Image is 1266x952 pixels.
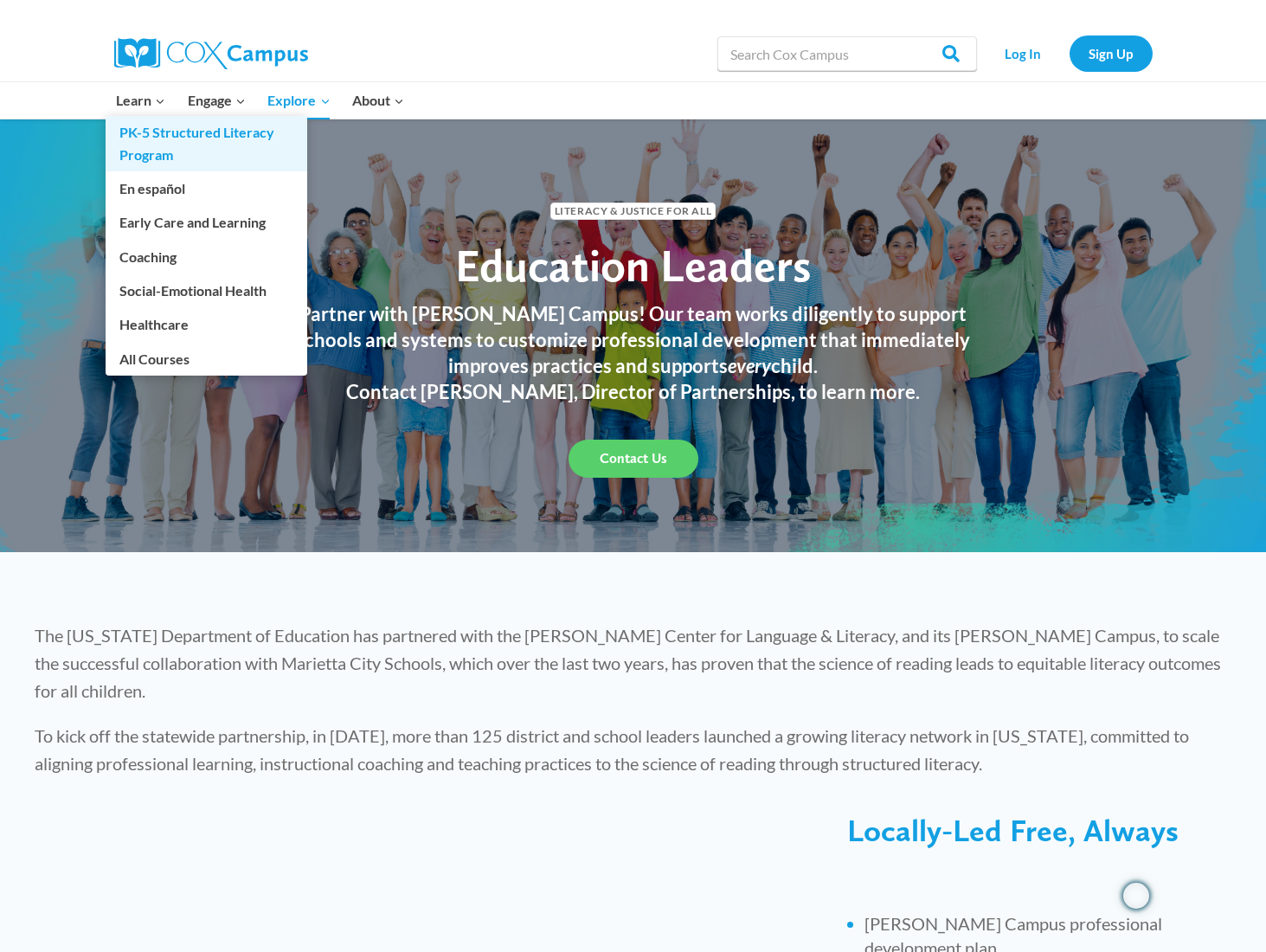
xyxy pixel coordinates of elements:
a: Social-Emotional Health [106,274,307,307]
a: All Courses [106,342,307,375]
h3: Contact [PERSON_NAME], Director of Partnerships, to learn more. [279,379,988,405]
a: En español [106,172,307,205]
h3: Partner with [PERSON_NAME] Campus! Our team works diligently to support schools and systems to cu... [279,301,988,379]
a: Healthcare [106,308,307,341]
span: Education Leaders [455,238,811,293]
p: The [US_STATE] Department of Education has partnered with the [PERSON_NAME] Center for Language &... [35,621,1231,704]
button: Child menu of About [341,82,415,119]
span: Contact Us [600,450,667,466]
a: Log In [986,35,1061,71]
span: Literacy & Justice for All [550,203,716,219]
img: Cox Campus [114,38,308,69]
button: Child menu of Explore [257,82,342,119]
span: Locally-Led Free, Always [847,812,1179,849]
nav: Secondary Navigation [986,35,1153,71]
a: Early Care and Learning [106,206,307,239]
a: PK-5 Structured Literacy Program [106,116,307,171]
a: Coaching [106,240,307,273]
input: Search Cox Campus [717,36,977,71]
a: Contact Us [569,440,698,478]
nav: Primary Navigation [106,82,415,119]
em: every [728,354,771,377]
a: Sign Up [1070,35,1153,71]
p: To kick off the statewide partnership, in [DATE], more than 125 district and school leaders launc... [35,722,1231,777]
button: Child menu of Learn [106,82,177,119]
button: Child menu of Engage [177,82,257,119]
